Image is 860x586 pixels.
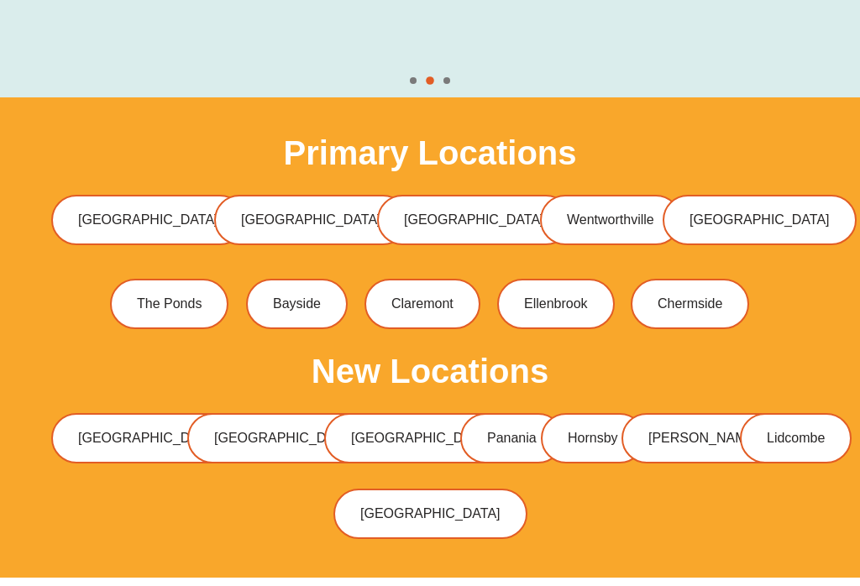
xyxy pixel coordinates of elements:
span: [GEOGRAPHIC_DATA] [404,213,544,227]
a: [GEOGRAPHIC_DATA] [333,489,527,539]
span: [GEOGRAPHIC_DATA] [690,213,830,227]
a: The Ponds [110,279,228,329]
span: [GEOGRAPHIC_DATA] [241,213,381,227]
span: [GEOGRAPHIC_DATA] [78,432,218,445]
span: [GEOGRAPHIC_DATA] [360,507,501,521]
span: [GEOGRAPHIC_DATA] [78,213,218,227]
span: Hornsby [568,432,618,445]
h2: Primary Locations [43,136,817,170]
a: Chermside [631,279,749,329]
span: Ellenbrook [524,297,588,311]
span: Bayside [273,297,321,311]
a: Wentworthville [540,195,681,245]
a: Claremont [364,279,480,329]
a: Ellenbrook [497,279,615,329]
span: The Ponds [137,297,202,311]
a: [GEOGRAPHIC_DATA] [187,413,381,463]
span: [GEOGRAPHIC_DATA] [351,432,491,445]
span: Panania [487,432,537,445]
span: Wentworthville [567,213,654,227]
a: [GEOGRAPHIC_DATA] [51,413,245,463]
h2: New Locations [43,354,817,388]
a: [GEOGRAPHIC_DATA] [324,413,518,463]
a: Bayside [246,279,348,329]
a: [GEOGRAPHIC_DATA] [51,195,245,245]
a: Hornsby [541,413,645,463]
span: Chermside [658,297,722,311]
a: Panania [460,413,564,463]
a: [GEOGRAPHIC_DATA] [377,195,571,245]
a: [GEOGRAPHIC_DATA] [663,195,857,245]
span: Claremont [391,297,454,311]
a: [GEOGRAPHIC_DATA] [214,195,408,245]
iframe: Chat Widget [572,396,860,586]
span: [GEOGRAPHIC_DATA] [214,432,354,445]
